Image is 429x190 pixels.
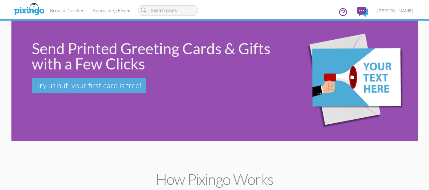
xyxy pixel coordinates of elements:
img: pixingo logo [12,2,46,17]
span: Try us out, your first card is free! [36,81,142,90]
span: [PERSON_NAME] [377,8,413,13]
h2: How Pixingo works [23,171,407,188]
a: Everything Else [88,3,135,18]
div: Send Printed Greeting Cards & Gifts with a Few Clicks [32,41,277,71]
a: Try us out, your first card is free! [32,78,146,93]
img: eb544e90-0942-4412-bfe0-c610d3f4da7c.png [286,22,416,140]
img: comments.svg [357,7,368,17]
a: [PERSON_NAME] [372,3,418,19]
a: Browse Cards [45,3,88,18]
input: Search cards [138,5,198,16]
